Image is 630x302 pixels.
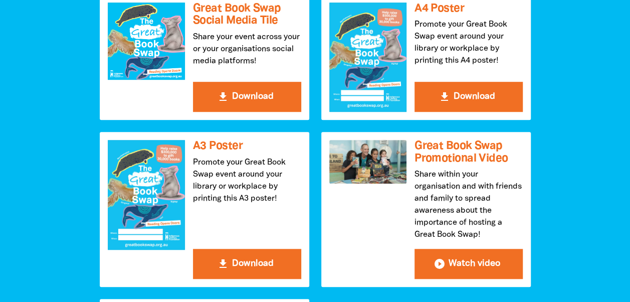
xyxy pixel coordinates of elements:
i: play_circle_filled [434,258,446,270]
h3: A4 Poster [414,3,523,15]
button: get_app Download [193,82,301,112]
h3: Great Book Swap Social Media Tile [193,3,301,27]
i: get_app [439,91,451,103]
h3: A3 Poster [193,140,301,153]
i: get_app [217,91,229,103]
h3: Great Book Swap Promotional Video [414,140,523,165]
img: Great Book Swap Social Media Tile [108,3,185,80]
button: get_app Download [193,249,301,279]
i: get_app [217,258,229,270]
img: A3 Poster [108,140,185,249]
button: play_circle_filled Watch video [414,249,523,279]
img: A4 Poster [329,3,406,112]
button: get_app Download [414,82,523,112]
